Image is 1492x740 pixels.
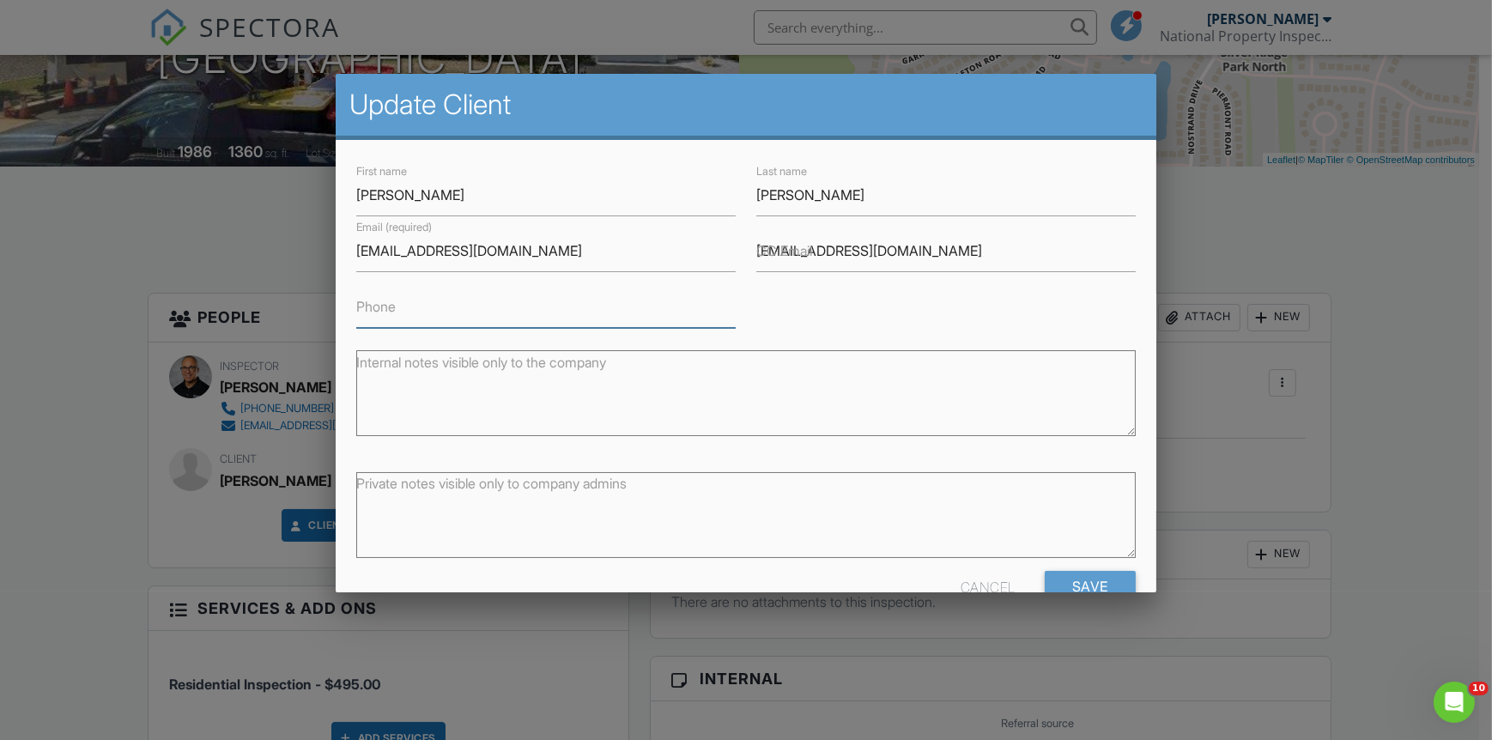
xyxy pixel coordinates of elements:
span: 10 [1469,682,1489,695]
input: Save [1045,571,1136,602]
h2: Update Client [349,88,1143,122]
label: First name [356,164,407,179]
label: Internal notes visible only to the company [356,353,606,372]
label: Last name [756,164,807,179]
div: Cancel [961,571,1016,602]
label: Phone [356,297,396,316]
label: Private notes visible only to company admins [356,474,627,493]
label: CC Email [756,241,812,260]
label: Email (required) [356,220,432,235]
iframe: Intercom live chat [1434,682,1475,723]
